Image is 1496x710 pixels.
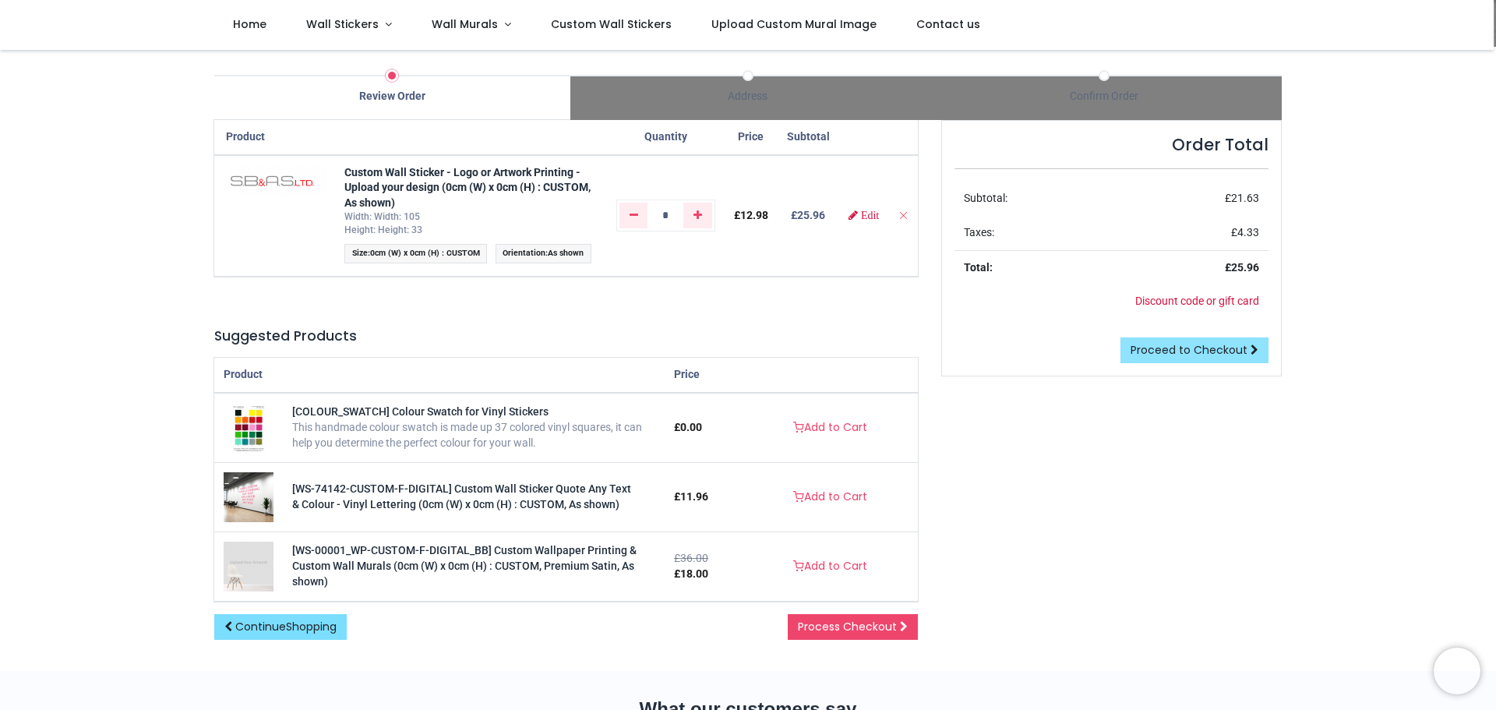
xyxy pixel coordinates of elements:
[964,261,993,274] strong: Total:
[214,327,918,346] h5: Suggested Products
[496,244,591,263] span: :
[292,482,631,510] a: [WS-74142-CUSTOM-F-DIGITAL] Custom Wall Sticker Quote Any Text & Colour - Vinyl Lettering (0cm (W...
[1225,261,1259,274] strong: £
[344,224,422,235] span: Height: Height: 33
[233,16,266,32] span: Home
[292,405,549,418] a: [COLOUR_SWATCH] Colour Swatch for Vinyl Stickers
[432,16,498,32] span: Wall Murals
[861,210,879,221] span: Edit
[711,16,877,32] span: Upload Custom Mural Image
[306,16,379,32] span: Wall Stickers
[1120,337,1268,364] a: Proceed to Checkout
[352,248,368,258] span: Size
[783,484,877,510] a: Add to Cart
[674,567,708,580] span: £
[954,216,1124,250] td: Taxes:
[778,120,839,155] th: Subtotal
[1225,192,1259,204] span: £
[791,209,825,221] b: £
[551,16,672,32] span: Custom Wall Stickers
[224,542,273,592] img: [WS-00001_WP-CUSTOM-F-DIGITAL_BB] Custom Wallpaper Printing & Custom Wall Murals (0cm (W) x 0cm (...
[224,490,273,503] a: [WS-74142-CUSTOM-F-DIGITAL] Custom Wall Sticker Quote Any Text & Colour - Vinyl Lettering (0cm (W...
[370,248,480,258] span: 0cm (W) x 0cm (H) : CUSTOM
[619,203,648,228] a: Remove one
[1231,192,1259,204] span: 21.63
[680,552,708,564] span: 36.00
[916,16,980,32] span: Contact us
[674,552,708,564] del: £
[292,544,637,587] a: [WS-00001_WP-CUSTOM-F-DIGITAL_BB] Custom Wallpaper Printing & Custom Wall Murals (0cm (W) x 0cm (...
[849,210,879,221] a: Edit
[226,165,326,196] img: 8ubsoRAAAABklEQVQDAEhMv1sOplUTAAAAAElFTkSuQmCC
[231,403,266,453] img: [COLOUR_SWATCH] Colour Swatch for Vinyl Stickers
[1231,226,1259,238] span: £
[683,203,712,228] a: Add one
[665,358,742,393] th: Price
[214,358,665,393] th: Product
[235,619,337,634] span: Continue
[680,490,708,503] span: 11.96
[1434,648,1480,694] iframe: Brevo live chat
[286,619,337,634] span: Shopping
[224,560,273,572] a: [WS-00001_WP-CUSTOM-F-DIGITAL_BB] Custom Wallpaper Printing & Custom Wall Murals (0cm (W) x 0cm (...
[898,209,909,221] a: Remove from cart
[954,133,1268,156] h4: Order Total
[797,209,825,221] span: 25.96
[1135,295,1259,307] a: Discount code or gift card
[231,421,266,433] a: [COLOUR_SWATCH] Colour Swatch for Vinyl Stickers
[214,614,347,641] a: ContinueShopping
[214,120,335,155] th: Product
[644,130,687,143] span: Quantity
[783,553,877,580] a: Add to Cart
[783,415,877,441] a: Add to Cart
[344,244,487,263] span: :
[344,211,420,222] span: Width: Width: 105
[1131,342,1247,358] span: Proceed to Checkout
[954,182,1124,216] td: Subtotal:
[798,619,897,634] span: Process Checkout
[1237,226,1259,238] span: 4.33
[344,166,591,209] a: Custom Wall Sticker - Logo or Artwork Printing - Upload your design (0cm (W) x 0cm (H) : CUSTOM, ...
[740,209,768,221] span: 12.98
[725,120,778,155] th: Price
[734,209,768,221] span: £
[503,248,545,258] span: Orientation
[788,614,918,641] a: Process Checkout
[674,490,708,503] span: £
[1231,261,1259,274] span: 25.96
[680,567,708,580] span: 18.00
[674,421,702,433] span: £
[680,421,702,433] span: 0.00
[570,89,926,104] div: Address
[292,420,655,450] div: This handmade colour swatch is made up 37 colored vinyl squares, it can help you determine the pe...
[548,248,584,258] span: As shown
[926,89,1282,104] div: Confirm Order
[214,89,570,104] div: Review Order
[224,472,273,522] img: [WS-74142-CUSTOM-F-DIGITAL] Custom Wall Sticker Quote Any Text & Colour - Vinyl Lettering (0cm (W...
